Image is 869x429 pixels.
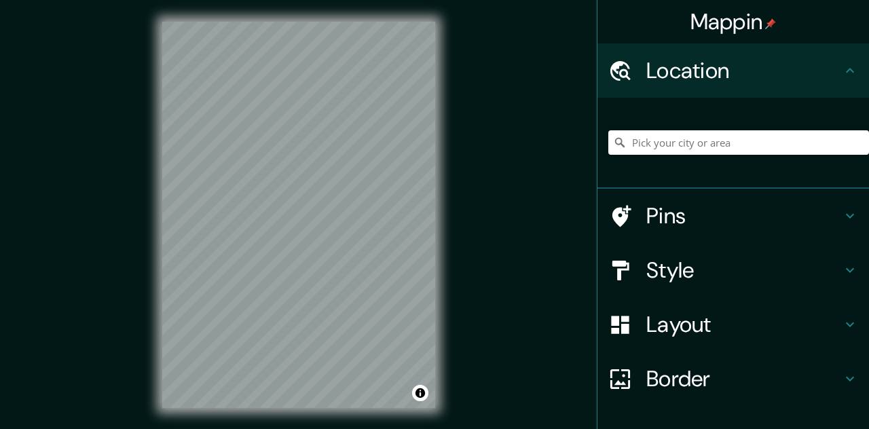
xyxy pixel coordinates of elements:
div: Pins [597,189,869,243]
iframe: Help widget launcher [748,376,854,414]
img: pin-icon.png [765,18,776,29]
h4: Location [646,57,842,84]
div: Style [597,243,869,297]
canvas: Map [162,22,435,408]
h4: Pins [646,202,842,229]
h4: Mappin [690,8,777,35]
h4: Layout [646,311,842,338]
div: Border [597,352,869,406]
h4: Border [646,365,842,392]
h4: Style [646,257,842,284]
div: Location [597,43,869,98]
input: Pick your city or area [608,130,869,155]
button: Toggle attribution [412,385,428,401]
div: Layout [597,297,869,352]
